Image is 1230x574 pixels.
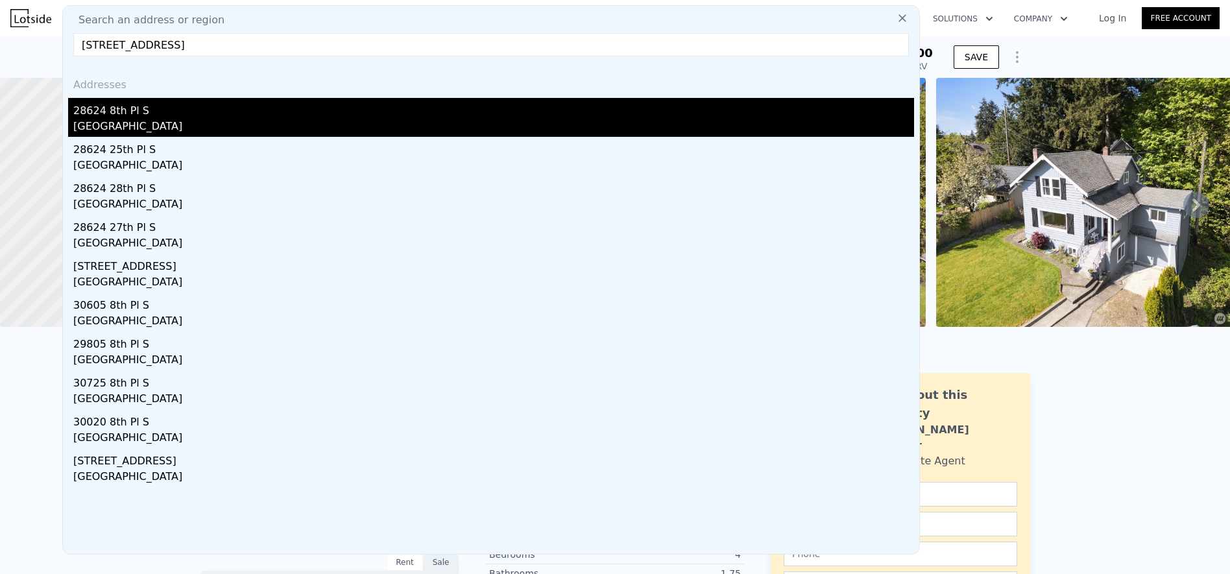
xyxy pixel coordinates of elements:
div: [STREET_ADDRESS] [73,448,914,469]
div: Ask about this property [873,386,1017,422]
div: [GEOGRAPHIC_DATA] [73,158,914,176]
div: [GEOGRAPHIC_DATA] [73,274,914,293]
div: 30020 8th Pl S [73,409,914,430]
span: Search an address or region [68,12,224,28]
div: Addresses [68,67,914,98]
div: [STREET_ADDRESS] [73,254,914,274]
button: Solutions [922,7,1004,30]
div: [GEOGRAPHIC_DATA] [73,235,914,254]
div: 28624 28th Pl S [73,176,914,197]
div: 4 [615,548,741,561]
div: Bedrooms [489,548,615,561]
div: [GEOGRAPHIC_DATA] [73,352,914,370]
div: [PERSON_NAME] Bahadur [873,422,1017,453]
div: [GEOGRAPHIC_DATA] [73,430,914,448]
div: [GEOGRAPHIC_DATA] [73,197,914,215]
a: Free Account [1142,7,1220,29]
div: 28624 27th Pl S [73,215,914,235]
div: [GEOGRAPHIC_DATA] [73,313,914,331]
div: Sale [423,554,459,571]
div: 30725 8th Pl S [73,370,914,391]
a: Log In [1083,12,1142,25]
button: Show Options [1004,44,1030,70]
div: [GEOGRAPHIC_DATA] [73,469,914,487]
img: Lotside [10,9,51,27]
input: Enter an address, city, region, neighborhood or zip code [73,33,909,56]
div: Rent [387,554,423,571]
div: 29805 8th Pl S [73,331,914,352]
div: [GEOGRAPHIC_DATA] [73,391,914,409]
div: 28624 8th Pl S [73,98,914,119]
button: SAVE [954,45,999,69]
div: 28624 25th Pl S [73,137,914,158]
div: [GEOGRAPHIC_DATA] [73,119,914,137]
button: Company [1004,7,1078,30]
div: 30605 8th Pl S [73,293,914,313]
